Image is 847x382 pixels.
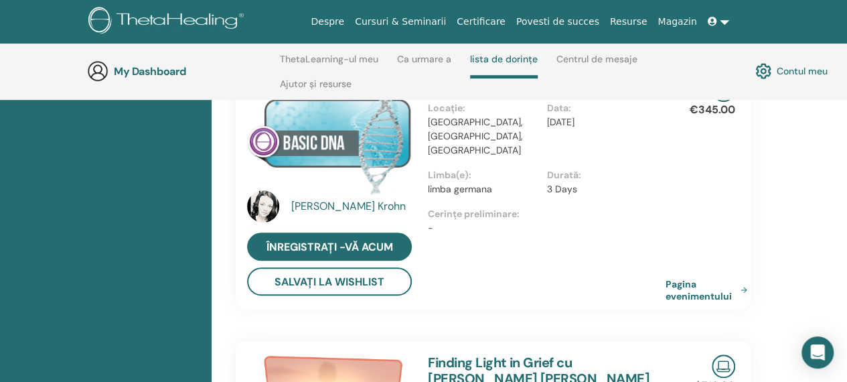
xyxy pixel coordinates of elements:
img: generic-user-icon.jpg [87,60,108,82]
a: Ca urmare a [397,54,451,75]
img: Live Online Seminar [712,355,735,378]
a: Certificare [451,9,511,34]
a: Povesti de succes [511,9,605,34]
span: Înregistrați -vă acum [266,240,393,254]
p: Cerințe preliminare : [428,207,666,221]
div: Open Intercom Messenger [801,336,834,369]
a: Centrul de mesaje [556,54,637,75]
p: - [428,221,666,235]
p: 3 Days [547,182,658,196]
img: default.jpg [247,190,279,222]
h3: My Dashboard [114,65,248,78]
p: Durată : [547,168,658,182]
img: cog.svg [755,60,771,82]
p: limba germana [428,182,538,196]
p: Limba(e) : [428,168,538,182]
a: ThetaLearning-ul meu [280,54,378,75]
a: Contul meu [755,60,828,82]
a: Ajutor și resurse [280,78,352,100]
a: Cursuri & Seminarii [350,9,451,34]
a: lista de dorințe [470,54,538,78]
a: Înregistrați -vă acum [247,233,412,261]
p: [GEOGRAPHIC_DATA], [GEOGRAPHIC_DATA], [GEOGRAPHIC_DATA] [428,115,538,157]
img: ADN Bază [247,78,412,194]
p: €345.00 [690,102,735,118]
p: Data : [547,101,658,115]
a: [PERSON_NAME] Krohn [291,198,415,214]
button: Salvați la Wishlist [247,267,412,296]
a: Pagina evenimentului [666,278,753,302]
p: [DATE] [547,115,658,129]
a: Magazin [652,9,702,34]
p: Locație : [428,101,538,115]
img: logo.png [88,7,248,37]
a: Despre [305,9,350,34]
a: Resurse [605,9,653,34]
